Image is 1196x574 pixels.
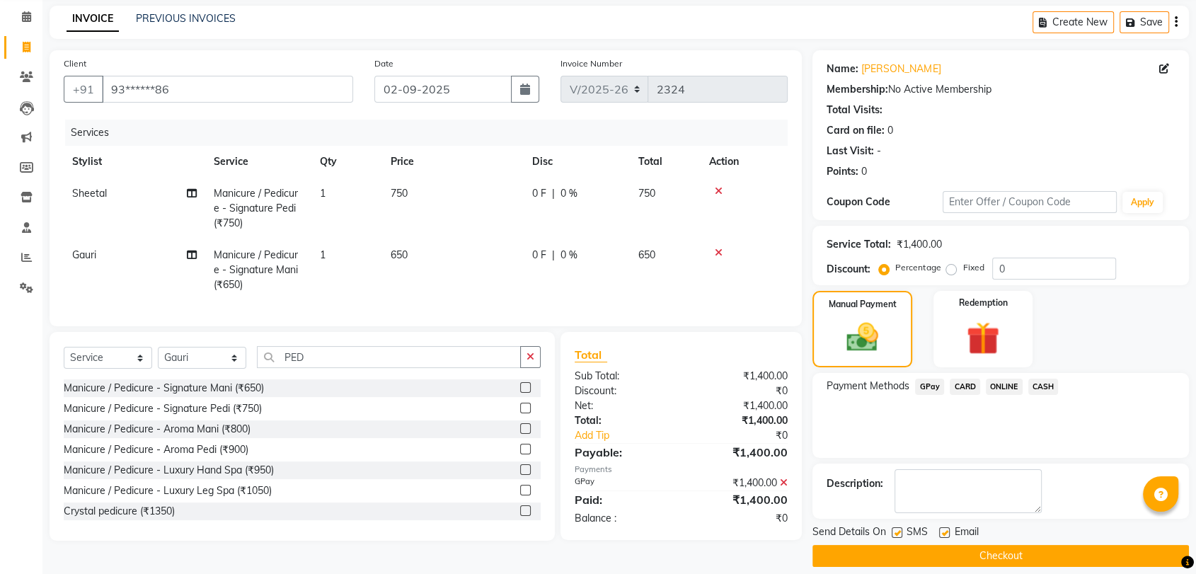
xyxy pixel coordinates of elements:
div: Net: [564,398,682,413]
input: Enter Offer / Coupon Code [943,191,1117,213]
div: ₹1,400.00 [682,369,799,384]
label: Manual Payment [829,298,897,311]
div: ₹0 [682,384,799,398]
label: Fixed [962,261,984,274]
div: Coupon Code [827,195,943,209]
th: Disc [524,146,630,178]
button: Checkout [812,545,1189,567]
span: 0 % [560,248,577,263]
input: Search by Name/Mobile/Email/Code [102,76,353,103]
label: Redemption [958,297,1007,309]
div: ₹0 [682,511,799,526]
div: Card on file: [827,123,885,138]
button: +91 [64,76,103,103]
div: Name: [827,62,858,76]
div: Manicure / Pedicure - Luxury Hand Spa (₹950) [64,463,274,478]
span: Sheetal [72,187,107,200]
div: Manicure / Pedicure - Aroma Mani (₹800) [64,422,251,437]
span: GPay [915,379,944,395]
label: Date [374,57,393,70]
div: ₹1,400.00 [682,398,799,413]
div: Crystal pedicure (₹1350) [64,504,175,519]
label: Invoice Number [560,57,622,70]
div: ₹1,400.00 [682,444,799,461]
div: ₹1,400.00 [682,413,799,428]
div: Total: [564,413,682,428]
div: Payable: [564,444,682,461]
div: ₹1,400.00 [682,476,799,490]
span: SMS [907,524,928,542]
div: Description: [827,476,883,491]
a: PREVIOUS INVOICES [136,12,236,25]
div: - [877,144,881,159]
span: 0 % [560,186,577,201]
span: 650 [638,248,655,261]
span: 1 [320,248,326,261]
th: Action [701,146,788,178]
span: ONLINE [986,379,1023,395]
div: Balance : [564,511,682,526]
div: Manicure / Pedicure - Signature Mani (₹650) [64,381,264,396]
button: Apply [1122,192,1163,213]
div: GPay [564,476,682,490]
label: Percentage [895,261,941,274]
input: Search or Scan [257,346,521,368]
th: Total [630,146,701,178]
div: Paid: [564,491,682,508]
div: Manicure / Pedicure - Luxury Leg Spa (₹1050) [64,483,272,498]
span: Total [575,348,607,362]
span: 750 [638,187,655,200]
img: _gift.svg [956,318,1009,359]
div: Membership: [827,82,888,97]
span: 750 [391,187,408,200]
th: Price [382,146,524,178]
span: 1 [320,187,326,200]
div: Service Total: [827,237,891,252]
span: Email [954,524,978,542]
div: Last Visit: [827,144,874,159]
span: CASH [1028,379,1059,395]
th: Stylist [64,146,205,178]
div: Services [65,120,798,146]
div: No Active Membership [827,82,1175,97]
span: Send Details On [812,524,886,542]
th: Qty [311,146,382,178]
div: Manicure / Pedicure - Aroma Pedi (₹900) [64,442,248,457]
span: Gauri [72,248,96,261]
div: ₹0 [701,428,798,443]
span: | [552,248,555,263]
div: ₹1,400.00 [682,491,799,508]
span: 650 [391,248,408,261]
a: [PERSON_NAME] [861,62,941,76]
div: Sub Total: [564,369,682,384]
img: _cash.svg [836,319,887,355]
div: Total Visits: [827,103,882,117]
th: Service [205,146,311,178]
span: CARD [950,379,980,395]
div: 0 [861,164,867,179]
label: Client [64,57,86,70]
a: INVOICE [67,6,119,32]
div: Manicure / Pedicure - Signature Pedi (₹750) [64,401,262,416]
span: Payment Methods [827,379,909,394]
div: Points: [827,164,858,179]
span: 0 F [532,186,546,201]
span: Manicure / Pedicure - Signature Pedi (₹750) [214,187,298,229]
span: 0 F [532,248,546,263]
a: Add Tip [564,428,701,443]
button: Save [1120,11,1169,33]
div: 0 [887,123,893,138]
span: | [552,186,555,201]
div: Discount: [564,384,682,398]
span: Manicure / Pedicure - Signature Mani (₹650) [214,248,298,291]
button: Create New [1033,11,1114,33]
div: Payments [575,464,788,476]
div: Discount: [827,262,870,277]
div: ₹1,400.00 [897,237,941,252]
